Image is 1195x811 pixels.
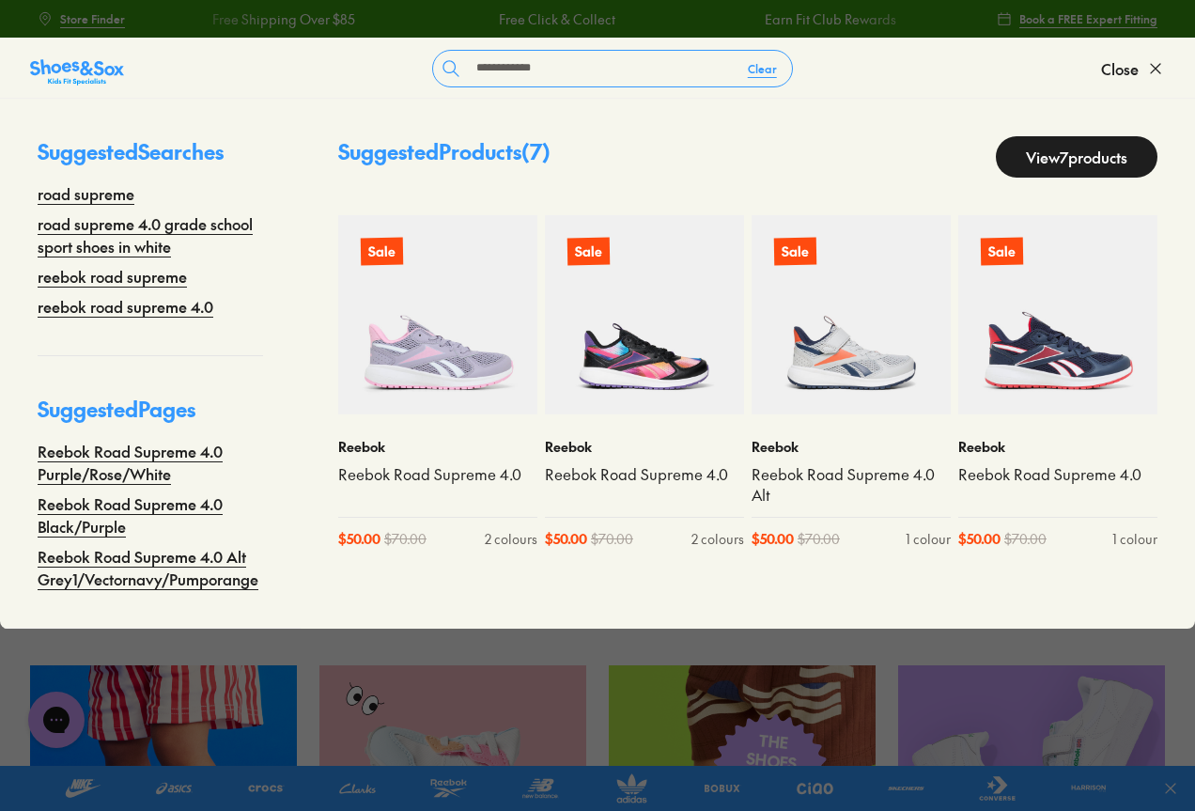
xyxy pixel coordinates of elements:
[545,529,587,549] span: $ 50.00
[338,464,537,485] a: Reebok Road Supreme 4.0
[338,437,537,457] p: Reebok
[764,9,895,29] a: Earn Fit Club Rewards
[19,685,94,755] iframe: Gorgias live chat messenger
[1101,57,1139,80] span: Close
[384,529,427,549] span: $ 70.00
[733,52,792,86] button: Clear
[30,54,124,84] a: Shoes &amp; Sox
[38,182,134,205] a: road supreme
[1112,529,1157,549] div: 1 colour
[545,464,744,485] a: Reebok Road Supreme 4.0
[38,394,263,440] p: Suggested Pages
[38,545,263,590] a: Reebok Road Supreme 4.0 Alt Grey1/Vectornavy/Pumporange
[997,2,1157,36] a: Book a FREE Expert Fitting
[774,238,816,266] p: Sale
[591,529,633,549] span: $ 70.00
[38,440,263,485] a: Reebok Road Supreme 4.0 Purple/Rose/White
[361,238,403,266] p: Sale
[752,215,951,414] a: Sale
[958,215,1157,414] a: Sale
[485,529,537,549] div: 2 colours
[38,295,213,318] a: reebok road supreme 4.0
[1101,48,1165,89] button: Close
[545,215,744,414] a: Sale
[498,9,614,29] a: Free Click & Collect
[798,529,840,549] span: $ 70.00
[338,136,551,178] p: Suggested Products
[60,10,125,27] span: Store Finder
[752,529,794,549] span: $ 50.00
[38,492,263,538] a: Reebok Road Supreme 4.0 Black/Purple
[38,265,187,288] a: reebok road supreme
[752,464,951,506] a: Reebok Road Supreme 4.0 Alt
[1019,10,1157,27] span: Book a FREE Expert Fitting
[338,215,537,414] a: Sale
[30,57,124,87] img: SNS_Logo_Responsive.svg
[212,9,355,29] a: Free Shipping Over $85
[958,529,1001,549] span: $ 50.00
[521,137,551,165] span: ( 7 )
[996,136,1157,178] a: View7products
[906,529,951,549] div: 1 colour
[691,529,744,549] div: 2 colours
[981,238,1023,266] p: Sale
[752,437,951,457] p: Reebok
[958,464,1157,485] a: Reebok Road Supreme 4.0
[38,136,263,182] p: Suggested Searches
[958,437,1157,457] p: Reebok
[338,529,380,549] span: $ 50.00
[38,212,263,257] a: road supreme 4.0 grade school sport shoes in white
[567,238,610,266] p: Sale
[38,2,125,36] a: Store Finder
[545,437,744,457] p: Reebok
[1004,529,1047,549] span: $ 70.00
